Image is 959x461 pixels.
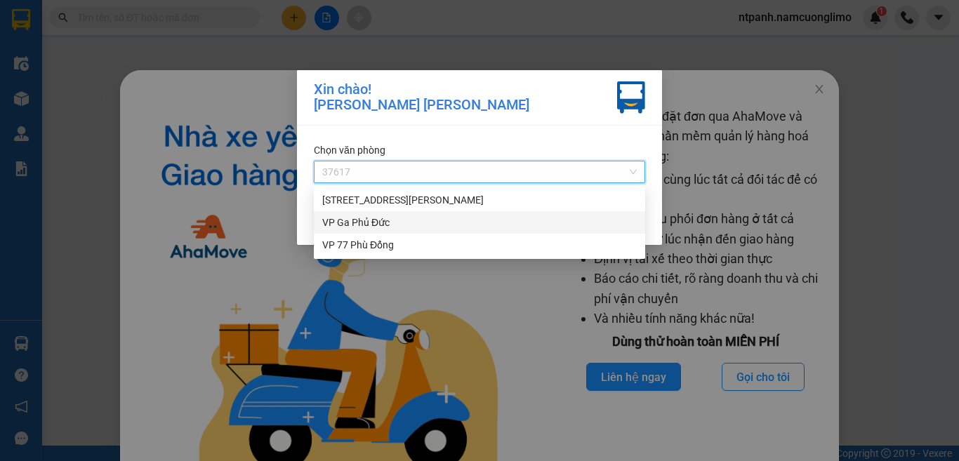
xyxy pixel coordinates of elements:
[314,234,645,256] div: VP 77 Phù Đổng
[322,192,637,208] div: [STREET_ADDRESS][PERSON_NAME]
[314,211,645,234] div: VP Ga Phủ Đức
[314,142,645,158] div: Chọn văn phòng
[322,237,637,253] div: VP 77 Phù Đổng
[617,81,645,114] img: vxr-icon
[322,161,637,182] span: 37617
[322,215,637,230] div: VP Ga Phủ Đức
[314,81,529,114] div: Xin chào! [PERSON_NAME] [PERSON_NAME]
[314,189,645,211] div: 142 Hai Bà Trưng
